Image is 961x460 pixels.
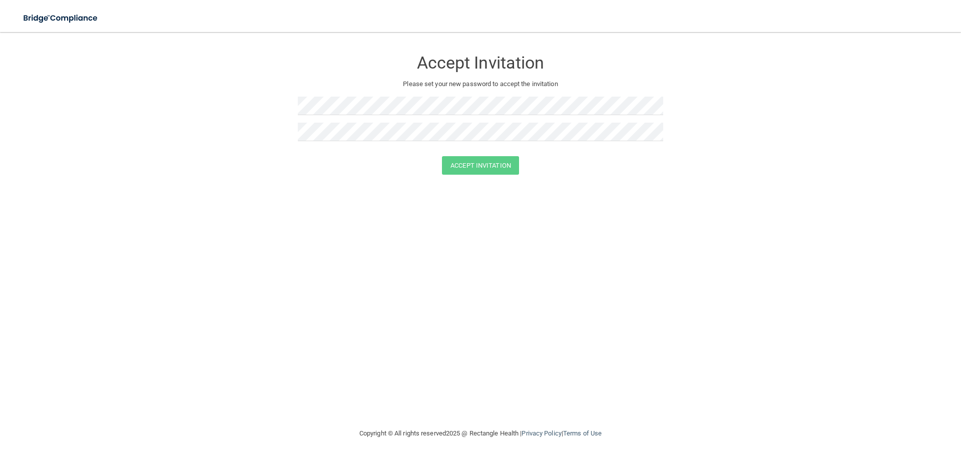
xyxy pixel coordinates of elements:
a: Privacy Policy [522,429,561,437]
button: Accept Invitation [442,156,519,175]
img: bridge_compliance_login_screen.278c3ca4.svg [15,8,107,29]
p: Please set your new password to accept the invitation [305,78,656,90]
a: Terms of Use [563,429,602,437]
h3: Accept Invitation [298,54,663,72]
div: Copyright © All rights reserved 2025 @ Rectangle Health | | [298,417,663,449]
